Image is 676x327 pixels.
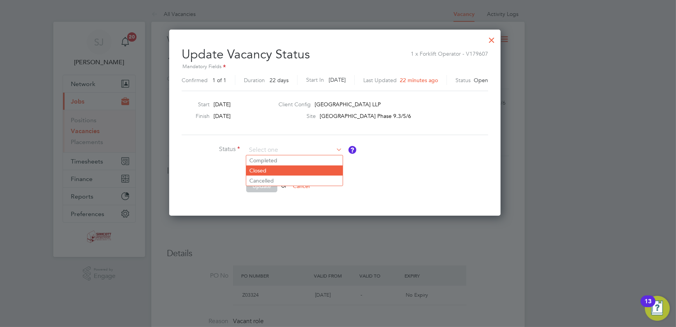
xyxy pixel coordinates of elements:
li: or [182,180,415,200]
div: Mandatory Fields [182,63,488,71]
label: Start In [306,75,324,85]
h2: Update Vacancy Status [182,40,488,88]
label: Client Config [278,101,311,108]
span: [DATE] [214,101,231,108]
span: [DATE] [214,113,231,120]
span: 22 days [270,77,289,84]
label: Status [455,77,471,84]
span: Open [474,77,488,84]
span: [GEOGRAPHIC_DATA] LLP [315,101,381,108]
span: [GEOGRAPHIC_DATA] Phase 9.3/5/6 [320,113,411,120]
input: Select one [246,144,342,156]
li: Closed [246,165,343,176]
li: Cancelled [246,176,343,186]
label: Confirmed [182,77,208,84]
span: 22 minutes ago [400,77,438,84]
span: [DATE] [329,76,346,83]
label: Duration [244,77,265,84]
button: Vacancy Status Definitions [349,146,356,154]
span: 1 x Forklift Operator - V179607 [411,46,488,57]
label: Site [278,113,316,120]
label: Status [182,145,240,153]
label: Start [179,101,210,108]
button: Open Resource Center, 13 new notifications [645,296,670,321]
label: Last Updated [363,77,397,84]
li: Completed [246,155,343,165]
div: 13 [644,301,651,311]
span: 1 of 1 [212,77,226,84]
label: Finish [179,113,210,120]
